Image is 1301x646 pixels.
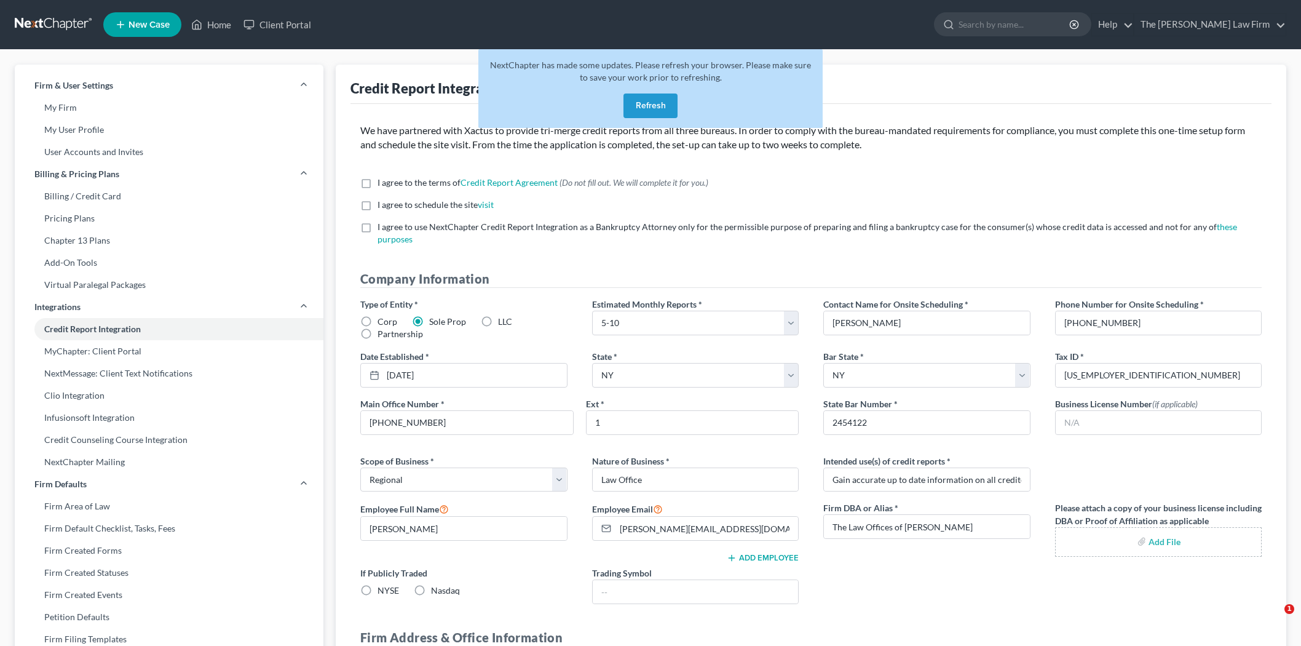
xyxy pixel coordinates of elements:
a: visit [478,199,494,210]
a: My Firm [15,97,323,119]
input: Enter email... [615,517,799,540]
a: Credit Counseling Course Integration [15,429,323,451]
a: Add-On Tools [15,252,323,274]
span: Contact Name for Onsite Scheduling [823,299,963,309]
a: The [PERSON_NAME] Law Firm [1134,14,1286,36]
a: Firm Default Checklist, Tasks, Fees [15,517,323,540]
a: Firm & User Settings [15,74,323,97]
span: Integrations [34,301,81,313]
span: NextChapter has made some updates. Please refresh your browser. Please make sure to save your wor... [490,60,811,82]
a: Firm Created Forms [15,540,323,562]
input: -- [824,311,1030,335]
a: Clio Integration [15,385,323,407]
button: Add Employee [727,553,799,563]
span: Type of Entity [360,299,413,309]
span: Partnership [378,329,423,339]
span: Firm DBA or Alias [823,503,893,513]
span: Estimated Monthly Reports [592,299,697,309]
h4: Company Information [360,270,1262,288]
a: Virtual Paralegal Packages [15,274,323,296]
input: -- [593,580,799,604]
input: N/A [1056,411,1262,434]
span: Billing & Pricing Plans [34,168,119,180]
input: -- [361,517,567,540]
span: I agree to the terms of [378,177,461,188]
a: Credit Report Integration [15,318,323,340]
a: Firm Created Events [15,584,323,606]
span: Phone Number for Onsite Scheduling [1055,299,1198,309]
span: Tax ID [1055,351,1078,362]
label: If Publicly Traded [360,567,567,580]
span: State [592,351,612,362]
a: Firm Area of Law [15,495,323,517]
label: Employee Email [592,501,663,516]
span: Nasdaq [431,585,460,596]
input: Search by name... [959,13,1071,36]
a: Credit Report Agreement [461,177,558,188]
span: State Bar Number [823,399,892,409]
a: Billing / Credit Card [15,185,323,207]
a: Billing & Pricing Plans [15,163,323,185]
div: Credit Report Integration [350,79,508,97]
label: Trading Symbol [592,567,652,580]
a: [DATE] [361,364,567,387]
span: (if applicable) [1152,399,1198,409]
input: -- [1056,311,1262,335]
span: (Do not fill out. We will complete it for you.) [560,177,708,188]
p: We have partnered with Xactus to provide tri-merge credit reports from all three bureaus. In orde... [360,124,1262,152]
a: MyChapter: Client Portal [15,340,323,362]
iframe: Intercom live chat [1259,604,1289,634]
label: Employee Full Name [360,501,449,516]
a: Home [185,14,237,36]
button: Refresh [623,94,678,118]
span: Sole Prop [429,316,466,327]
input: # [824,411,1030,434]
a: Firm Created Statuses [15,562,323,584]
input: -- [587,411,799,434]
input: -- [824,515,1030,538]
span: Nature of Business [592,456,664,466]
a: User Accounts and Invites [15,141,323,163]
label: Business License Number [1055,397,1198,410]
a: NextChapter Mailing [15,451,323,473]
a: My User Profile [15,119,323,141]
span: Firm Defaults [34,478,87,490]
span: I agree to use NextChapter Credit Report Integration as a Bankruptcy Attorney only for the permis... [378,221,1217,232]
a: Firm Defaults [15,473,323,495]
span: New Case [129,20,170,30]
span: LLC [498,316,512,327]
a: Petition Defaults [15,606,323,628]
a: Chapter 13 Plans [15,229,323,252]
a: Integrations [15,296,323,318]
span: Date Established [360,351,424,362]
span: Ext [586,399,599,409]
span: Scope of Business [360,456,429,466]
a: Infusionsoft Integration [15,407,323,429]
input: -- [361,411,573,434]
a: NextMessage: Client Text Notifications [15,362,323,385]
span: Bar State [823,351,858,362]
span: Firm & User Settings [34,79,113,92]
span: NYSE [378,585,399,596]
span: Intended use(s) of credit reports [823,456,945,466]
span: Main Office Number [360,399,439,409]
span: I agree to schedule the site [378,199,478,210]
a: Help [1092,14,1133,36]
input: # [1056,364,1262,387]
a: Client Portal [237,14,317,36]
span: Corp [378,316,397,327]
a: Pricing Plans [15,207,323,229]
label: Please attach a copy of your business license including DBA or Proof of Affiliation as applicable [1055,501,1262,527]
span: 1 [1284,604,1294,614]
